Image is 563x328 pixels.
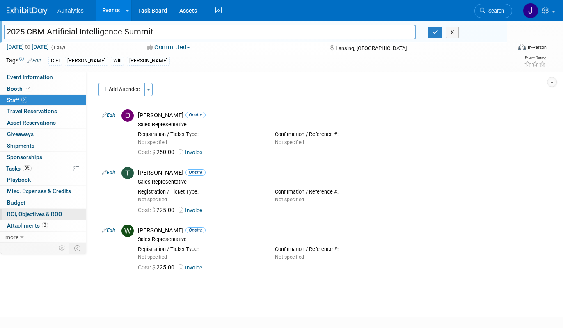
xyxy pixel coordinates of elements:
div: CIFI [48,57,62,65]
span: Cost: $ [138,264,156,271]
div: Sales Representative [138,121,537,128]
button: Add Attendee [98,83,145,96]
span: Onsite [185,169,206,175]
span: 225.00 [138,207,178,213]
div: Confirmation / Reference #: [275,131,400,138]
span: Playbook [7,176,31,183]
span: 225.00 [138,264,178,271]
td: Personalize Event Tab Strip [55,243,69,253]
div: Registration / Ticket Type: [138,131,263,138]
span: Search [485,8,504,14]
div: Will [111,57,124,65]
span: Attachments [7,222,48,229]
a: Travel Reservations [0,106,86,117]
span: (1 day) [50,45,65,50]
a: Staff3 [0,95,86,106]
div: [PERSON_NAME] [138,227,537,235]
a: Search [474,4,512,18]
a: Sponsorships [0,152,86,163]
a: Attachments3 [0,220,86,231]
span: Sponsorships [7,154,42,160]
div: [PERSON_NAME] [138,112,537,119]
img: Format-Inperson.png [518,44,526,50]
td: Tags [6,56,41,66]
div: Event Format [467,43,547,55]
div: Registration / Ticket Type: [138,246,263,253]
a: more [0,232,86,243]
a: Invoice [179,149,206,155]
span: Travel Reservations [7,108,57,114]
span: Lansing, [GEOGRAPHIC_DATA] [336,45,407,51]
a: Booth [0,83,86,94]
a: Giveaways [0,129,86,140]
a: Event Information [0,72,86,83]
a: Tasks0% [0,163,86,174]
div: [PERSON_NAME] [65,57,108,65]
span: Not specified [275,139,304,145]
div: [PERSON_NAME] [127,57,170,65]
span: Onsite [185,227,206,233]
a: Asset Reservations [0,117,86,128]
div: Registration / Ticket Type: [138,189,263,195]
a: Edit [102,228,115,233]
div: [PERSON_NAME] [138,169,537,177]
span: Tasks [6,165,32,172]
a: Edit [102,112,115,118]
div: Event Rating [524,56,546,60]
img: D.jpg [121,109,134,122]
span: Booth [7,85,32,92]
a: Misc. Expenses & Credits [0,186,86,197]
span: Shipments [7,142,34,149]
span: Cost: $ [138,149,156,155]
span: more [5,234,18,240]
span: Staff [7,97,27,103]
span: Not specified [275,254,304,260]
a: Invoice [179,207,206,213]
span: Aunalytics [57,7,84,14]
span: Event Information [7,74,53,80]
button: X [446,27,459,38]
img: W.jpg [121,225,134,237]
a: Budget [0,197,86,208]
span: 0% [23,165,32,171]
span: Budget [7,199,25,206]
span: 3 [21,97,27,103]
img: T.jpg [121,167,134,179]
span: Cost: $ [138,207,156,213]
span: 250.00 [138,149,178,155]
img: ExhibitDay [7,7,48,15]
span: Not specified [138,254,167,260]
a: Edit [102,170,115,175]
a: ROI, Objectives & ROO [0,209,86,220]
span: Onsite [185,112,206,118]
span: Not specified [138,139,167,145]
span: [DATE] [DATE] [6,43,49,50]
span: Misc. Expenses & Credits [7,188,71,194]
div: In-Person [527,44,547,50]
td: Toggle Event Tabs [69,243,86,253]
span: Not specified [138,197,167,203]
span: ROI, Objectives & ROO [7,211,62,217]
div: Sales Representative [138,179,537,185]
div: Confirmation / Reference #: [275,246,400,253]
img: Julie Grisanti-Cieslak [523,3,538,18]
div: Confirmation / Reference #: [275,189,400,195]
a: Invoice [179,264,206,271]
button: Committed [144,43,193,52]
a: Edit [27,58,41,64]
span: Giveaways [7,131,34,137]
span: 3 [42,222,48,228]
span: to [24,43,32,50]
i: Booth reservation complete [26,86,30,91]
span: Not specified [275,197,304,203]
a: Playbook [0,174,86,185]
div: Sales Representative [138,236,537,243]
span: Asset Reservations [7,119,56,126]
a: Shipments [0,140,86,151]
